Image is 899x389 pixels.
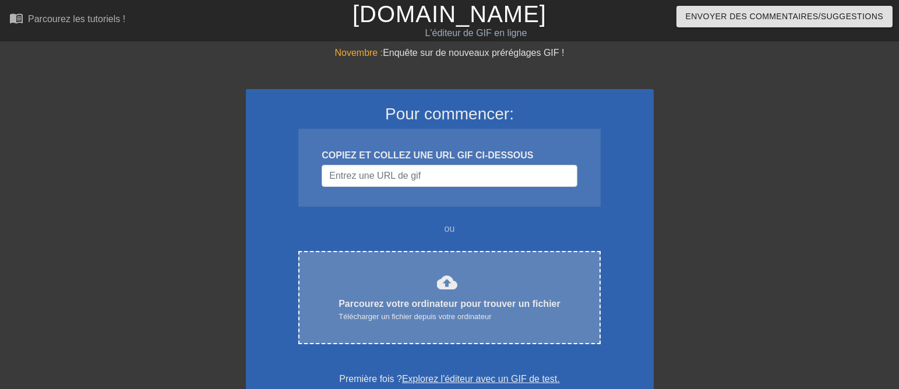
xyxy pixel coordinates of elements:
[385,105,514,123] font: Pour commencer:
[28,14,125,24] font: Parcourez les tutoriels !
[437,272,458,293] font: cloud_upload
[334,48,383,58] font: Novembre :
[686,12,883,21] font: Envoyer des commentaires/suggestions
[352,1,547,27] a: [DOMAIN_NAME]
[339,312,491,321] font: Télécharger un fichier depuis votre ordinateur
[322,150,533,160] font: COPIEZ ET COLLEZ UNE URL GIF CI-DESSOUS
[9,11,125,29] a: Parcourez les tutoriels !
[322,165,577,187] input: Nom d'utilisateur
[402,374,560,384] a: Explorez l'éditeur avec un GIF de test.
[9,11,23,25] font: menu_book
[339,374,402,384] font: Première fois ?
[676,6,893,27] button: Envoyer des commentaires/suggestions
[383,48,564,58] font: Enquête sur de nouveaux préréglages GIF !
[445,224,455,234] font: ou
[425,28,527,38] font: L'éditeur de GIF en ligne
[339,299,560,309] font: Parcourez votre ordinateur pour trouver un fichier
